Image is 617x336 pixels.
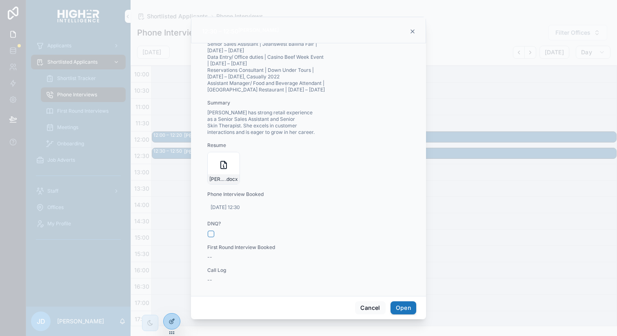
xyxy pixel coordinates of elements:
[211,204,322,211] span: [DATE] 12:30
[225,176,238,182] span: .docx
[207,142,325,149] span: Resume
[207,277,212,283] span: --
[207,100,325,106] span: Summary
[209,176,225,182] span: [PERSON_NAME]-Labor-Ad-Resume
[207,109,325,136] span: [PERSON_NAME] has strong retail experience as a Senior Sales Assistant and Senior Skin Therapist....
[207,191,325,198] span: Phone Interview Booked
[207,152,240,185] a: [PERSON_NAME]-Labor-Ad-Resume.docx
[207,244,325,251] span: First Round Interview Booked
[391,301,416,314] button: Open
[207,220,325,227] span: DNQ?
[207,28,325,93] span: Senior Skin Therapist | Pure Indulgence Indooroopilly | [DATE] - Present Senior Sales Assistant |...
[202,27,238,36] div: 12:30 – 12:50
[207,254,212,260] span: --
[238,27,279,33] div: [PERSON_NAME]
[207,267,325,274] span: Call Log
[201,27,279,36] div: 12:30 – 12:50[PERSON_NAME]
[355,301,385,314] button: Cancel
